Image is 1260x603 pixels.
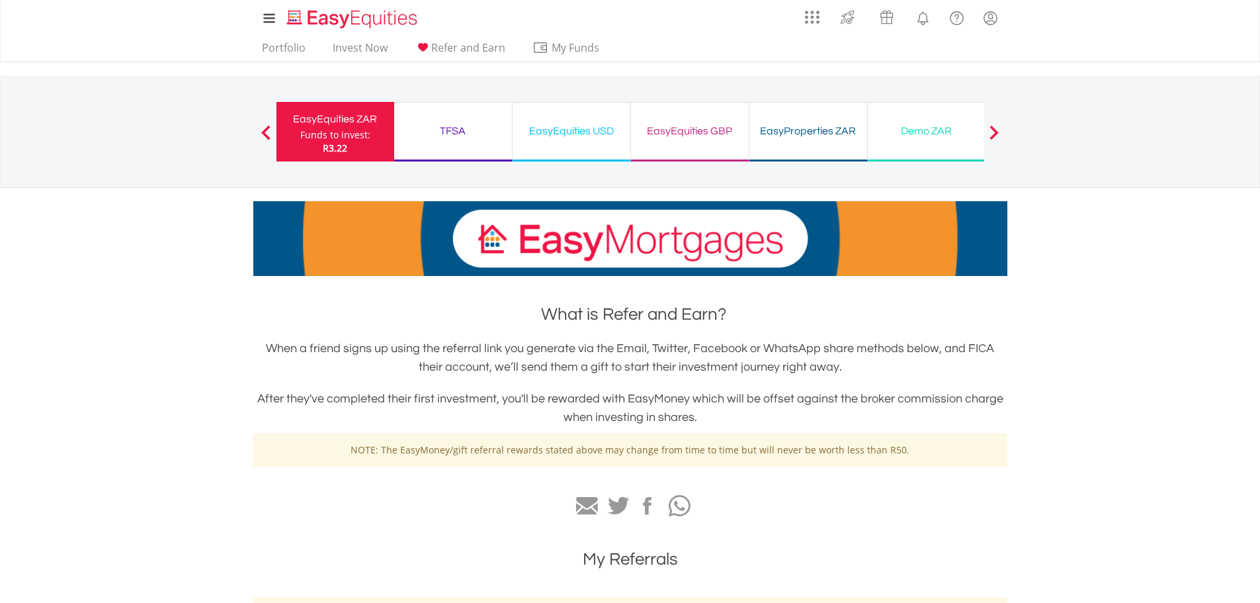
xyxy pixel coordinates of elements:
[327,41,393,62] a: Invest Now
[521,122,622,140] div: EasyEquities USD
[639,122,741,140] div: EasyEquities GBP
[284,110,386,128] div: EasyEquities ZAR
[263,443,997,457] p: NOTE: The EasyMoney/gift referral rewards stated above may change from time to time but will neve...
[253,340,1007,377] h3: When a friend signs up using the referral link you generate via the Email, Twitter, Facebook or W...
[402,122,504,140] div: TFSA
[796,3,828,24] a: AppsGrid
[876,122,978,140] div: Demo ZAR
[253,390,1007,427] h3: After they've completed their first investment, you'll be rewarded with EasyMoney which will be o...
[431,40,505,55] span: Refer and Earn
[253,132,279,145] button: Previous
[757,122,859,140] div: EasyProperties ZAR
[253,547,1007,571] h1: My Referrals
[532,39,619,56] span: My Funds
[300,128,370,142] div: Funds to invest:
[876,7,898,28] img: vouchers-v2.svg
[906,3,940,30] a: Notifications
[253,201,1007,276] img: EasyMortage Promotion Banner
[323,142,347,154] span: R3.22
[257,41,311,62] a: Portfolio
[867,3,906,28] a: Vouchers
[974,3,1007,32] a: My Profile
[940,3,974,30] a: FAQ's and Support
[837,7,859,28] img: thrive-v2.svg
[541,306,726,323] span: What is Refer and Earn?
[805,10,819,24] img: grid-menu-icon.svg
[282,3,423,30] a: Home page
[409,41,511,62] a: Refer and Earn
[284,8,423,30] img: EasyEquities_Logo.png
[981,132,1007,145] button: Next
